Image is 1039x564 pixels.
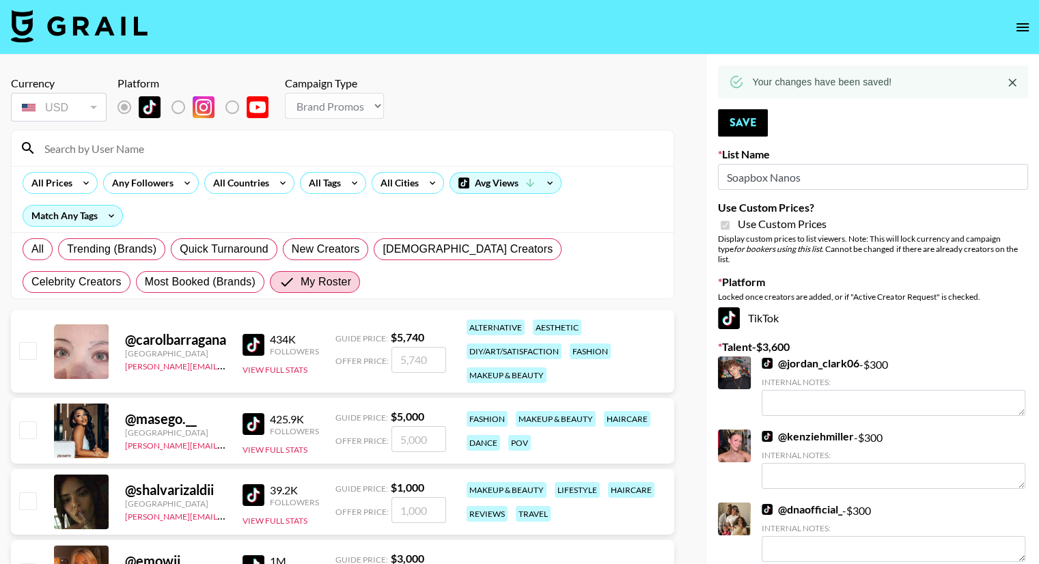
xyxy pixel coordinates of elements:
div: haircare [608,482,654,498]
span: All [31,241,44,257]
div: Currency [11,76,107,90]
strong: $ 1,000 [391,481,424,494]
span: Guide Price: [335,483,388,494]
div: reviews [467,506,508,522]
img: TikTok [139,96,161,118]
span: Celebrity Creators [31,274,122,290]
label: Platform [718,275,1028,289]
div: [GEOGRAPHIC_DATA] [125,498,226,509]
input: 5,000 [391,426,446,452]
button: View Full Stats [243,516,307,526]
button: open drawer [1009,14,1036,41]
div: 39.2K [270,483,319,497]
button: View Full Stats [243,365,307,375]
span: Offer Price: [335,436,389,446]
input: 1,000 [391,497,446,523]
div: makeup & beauty [467,482,546,498]
a: [PERSON_NAME][EMAIL_ADDRESS][PERSON_NAME][DOMAIN_NAME] [125,358,392,371]
span: Trending (Brands) [67,241,156,257]
div: diy/art/satisfaction [467,343,562,359]
label: Use Custom Prices? [718,201,1028,214]
strong: $ 5,000 [391,410,424,423]
img: TikTok [718,307,740,329]
div: All Cities [372,173,421,193]
span: [DEMOGRAPHIC_DATA] Creators [383,241,553,257]
strong: $ 5,740 [391,330,424,343]
div: haircare [604,411,650,427]
div: List locked to TikTok. [117,93,279,122]
div: 425.9K [270,412,319,426]
div: Campaign Type [285,76,384,90]
div: - $ 300 [762,503,1025,562]
span: Most Booked (Brands) [145,274,255,290]
span: New Creators [292,241,360,257]
div: Internal Notes: [762,377,1025,387]
div: Match Any Tags [23,206,122,226]
img: TikTok [243,413,264,435]
div: aesthetic [533,320,581,335]
div: @ carolbarragana [125,331,226,348]
div: 434K [270,333,319,346]
em: for bookers using this list [734,244,822,254]
span: Use Custom Prices [738,217,827,231]
div: @ shalvarizaldii [125,481,226,498]
a: [PERSON_NAME][EMAIL_ADDRESS][PERSON_NAME][DOMAIN_NAME] [125,509,392,522]
img: TikTok [243,334,264,356]
div: makeup & beauty [516,411,596,427]
a: [PERSON_NAME][EMAIL_ADDRESS][PERSON_NAME][DOMAIN_NAME] [125,438,392,451]
img: YouTube [247,96,268,118]
img: Grail Talent [11,10,148,42]
span: Guide Price: [335,333,388,343]
span: My Roster [301,274,351,290]
input: 5,740 [391,347,446,373]
div: pov [508,435,531,451]
button: View Full Stats [243,445,307,455]
label: Talent - $ 3,600 [718,340,1028,354]
div: All Prices [23,173,75,193]
div: Avg Views [450,173,561,193]
input: Search by User Name [36,137,665,159]
div: fashion [570,343,611,359]
div: dance [467,435,500,451]
div: - $ 300 [762,429,1025,489]
img: TikTok [762,358,773,369]
div: fashion [467,411,508,427]
div: alternative [467,320,525,335]
div: [GEOGRAPHIC_DATA] [125,427,226,438]
img: Instagram [193,96,214,118]
div: Internal Notes: [762,523,1025,533]
button: Close [1002,72,1023,93]
a: @kenziehmiller [762,429,854,443]
button: Save [718,109,768,137]
div: makeup & beauty [467,367,546,383]
span: Offer Price: [335,356,389,366]
a: @jordan_clark06 [762,356,859,370]
img: TikTok [762,504,773,515]
div: USD [14,96,104,119]
div: Any Followers [104,173,176,193]
div: lifestyle [555,482,600,498]
img: TikTok [762,431,773,442]
div: Locked once creators are added, or if "Active Creator Request" is checked. [718,292,1028,302]
div: travel [516,506,551,522]
div: All Tags [301,173,344,193]
div: Platform [117,76,279,90]
span: Offer Price: [335,507,389,517]
div: Your changes have been saved! [752,70,891,94]
div: @ masego.__ [125,410,226,427]
div: Followers [270,346,319,356]
div: Display custom prices to list viewers. Note: This will lock currency and campaign type . Cannot b... [718,234,1028,264]
span: Guide Price: [335,412,388,423]
span: Quick Turnaround [180,241,268,257]
div: TikTok [718,307,1028,329]
div: Currency is locked to USD [11,90,107,124]
img: TikTok [243,484,264,506]
div: [GEOGRAPHIC_DATA] [125,348,226,358]
div: Followers [270,497,319,507]
div: Internal Notes: [762,450,1025,460]
div: - $ 300 [762,356,1025,416]
div: Followers [270,426,319,436]
div: All Countries [205,173,272,193]
a: @dnaofficial_ [762,503,842,516]
label: List Name [718,147,1028,161]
